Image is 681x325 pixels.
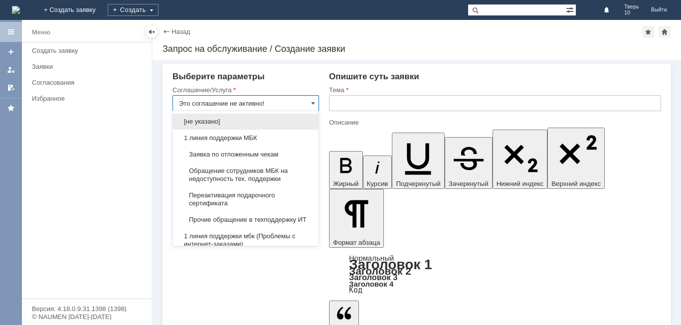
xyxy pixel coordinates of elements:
[349,273,397,282] a: Заголовок 3
[363,156,392,189] button: Курсив
[171,28,190,35] a: Назад
[547,128,605,189] button: Верхний индекс
[179,232,313,248] span: 1 линия поддержки мбк (Проблемы с интернет-заказами)
[566,4,576,14] span: Расширенный поиск
[32,79,146,86] div: Согласования
[329,72,419,81] span: Опишите суть заявки
[163,44,671,54] div: Запрос на обслуживание / Создание заявки
[179,216,313,224] span: Прочие обращение в техподдержку ИТ
[333,180,359,187] span: Жирный
[3,80,19,96] a: Мои согласования
[32,47,146,54] div: Создать заявку
[445,137,493,189] button: Зачеркнутый
[28,59,150,74] a: Заявки
[179,134,313,142] span: 1 линия поддержки МБК
[349,280,393,288] a: Заголовок 4
[12,6,20,14] img: logo
[333,239,380,246] span: Формат абзаца
[172,72,265,81] span: Выберите параметры
[624,4,639,10] span: Тверь
[551,180,601,187] span: Верхний индекс
[32,306,142,312] div: Версия: 4.18.0.9.31.1398 (1398)
[179,151,313,159] span: Заявка по отложенным чекам
[179,191,313,207] span: Переактивация подарочного сертификата
[32,314,142,320] div: © NAUMEN [DATE]-[DATE]
[32,26,50,38] div: Меню
[396,180,440,187] span: Подчеркнутый
[449,180,489,187] span: Зачеркнутый
[349,254,394,262] a: Нормальный
[179,118,313,126] span: [не указано]
[659,26,671,38] div: Сделать домашней страницей
[624,10,639,16] span: 10
[32,95,135,102] div: Избранное
[392,133,444,189] button: Подчеркнутый
[367,180,388,187] span: Курсив
[329,119,659,126] div: Описание
[3,62,19,78] a: Мои заявки
[642,26,654,38] div: Добавить в избранное
[32,63,146,70] div: Заявки
[108,4,159,16] div: Создать
[329,87,659,93] div: Тема
[493,130,548,189] button: Нижний индекс
[28,75,150,90] a: Согласования
[3,44,19,60] a: Создать заявку
[329,151,363,189] button: Жирный
[179,167,313,183] span: Обращение сотрудников МБК на недоступность тех. поддержки
[349,265,411,277] a: Заголовок 2
[172,87,317,93] div: Соглашение/Услуга
[146,26,158,38] div: Скрыть меню
[497,180,544,187] span: Нижний индекс
[28,43,150,58] a: Создать заявку
[349,257,432,272] a: Заголовок 1
[329,189,384,248] button: Формат абзаца
[329,255,661,294] div: Формат абзаца
[12,6,20,14] a: Перейти на домашнюю страницу
[349,286,362,295] a: Код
